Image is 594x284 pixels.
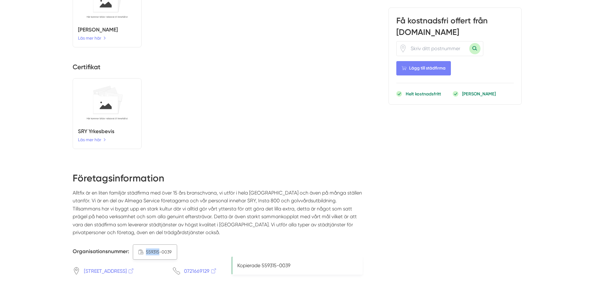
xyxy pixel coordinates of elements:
p: Alltfix är en liten familjär städfirma med över 15 års branschvana, vi utför i hela [GEOGRAPHIC_D... [73,189,364,241]
p: Helt kostnadsfritt [406,91,441,97]
span: Klicka för att använda din position. [399,45,407,52]
p: [PERSON_NAME] [462,91,496,97]
h5: SRY Yrkesbevis [78,127,136,136]
h5: [PERSON_NAME] [78,26,136,34]
span: 559315-0039 [146,248,171,255]
span: [STREET_ADDRESS] [84,267,134,275]
a: Läs mer här [78,136,106,143]
a: Läs mer här [78,35,106,41]
h5: Organisationsnummer: [73,247,129,257]
p: Kopierade 559315-0039 [237,262,357,269]
input: Skriv ditt postnummer [407,41,469,55]
span: 0721669129 [184,267,217,275]
img: Alltfix.se erhåller certifikatet SRY Yrkesbevis [73,79,141,122]
svg: Pin / Karta [399,45,407,52]
button: Sök med postnummer [469,43,481,54]
h4: Certifikat [73,62,364,74]
a: [STREET_ADDRESS] [73,267,163,275]
a: 0721669129 [173,267,263,275]
svg: Telefon [173,267,180,275]
svg: Pin / Karta [73,267,80,275]
h2: Företagsinformation [73,171,364,189]
h3: Få kostnadsfri offert från [DOMAIN_NAME] [396,15,514,41]
: Lägg till städfirma [396,61,451,75]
